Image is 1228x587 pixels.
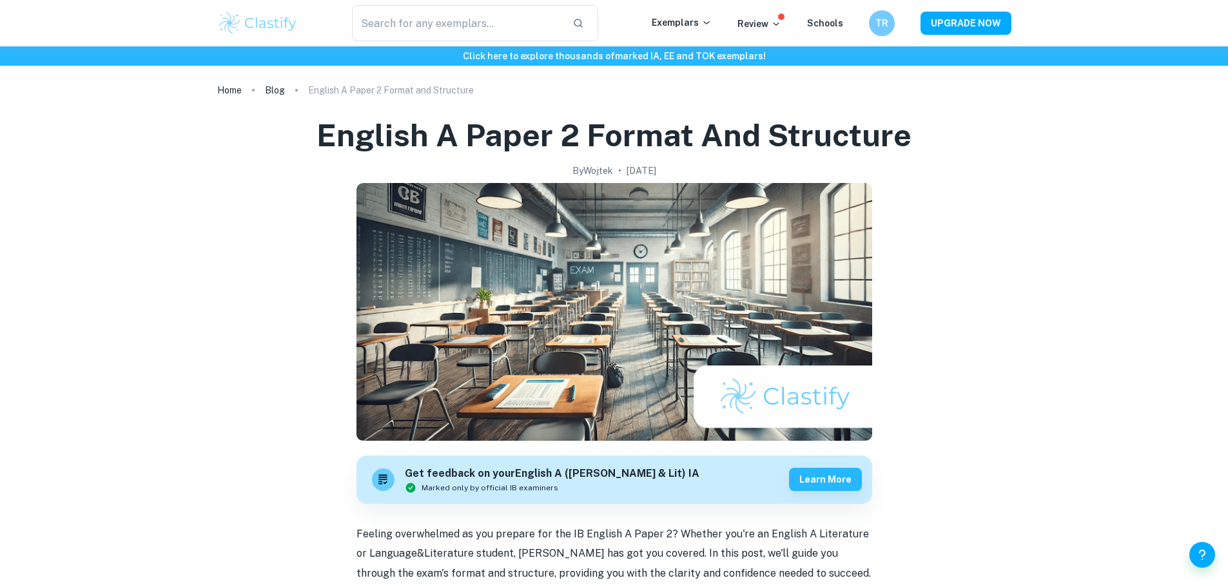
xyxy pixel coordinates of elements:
button: TR [869,10,895,36]
h6: TR [874,16,889,30]
h6: Get feedback on your English A ([PERSON_NAME] & Lit) IA [405,466,699,482]
span: Marked only by official IB examiners [422,482,558,494]
a: Get feedback on yourEnglish A ([PERSON_NAME] & Lit) IAMarked only by official IB examinersLearn more [356,456,872,504]
input: Search for any exemplars... [352,5,563,41]
a: Schools [807,18,843,28]
img: English A Paper 2 Format and Structure cover image [356,183,872,441]
p: Review [737,17,781,31]
button: Learn more [789,468,862,491]
p: Exemplars [652,15,712,30]
p: English A Paper 2 Format and Structure [308,83,474,97]
button: UPGRADE NOW [921,12,1011,35]
h2: [DATE] [627,164,656,178]
h6: Click here to explore thousands of marked IA, EE and TOK exemplars ! [3,49,1225,63]
p: • [618,164,621,178]
button: Help and Feedback [1189,542,1215,568]
h2: By Wojtek [572,164,613,178]
img: Clastify logo [217,10,299,36]
h1: English A Paper 2 Format and Structure [317,115,911,156]
a: Blog [265,81,285,99]
a: Home [217,81,242,99]
p: Feeling overwhelmed as you prepare for the IB English A Paper 2? Whether you're an English A Lite... [356,524,872,583]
